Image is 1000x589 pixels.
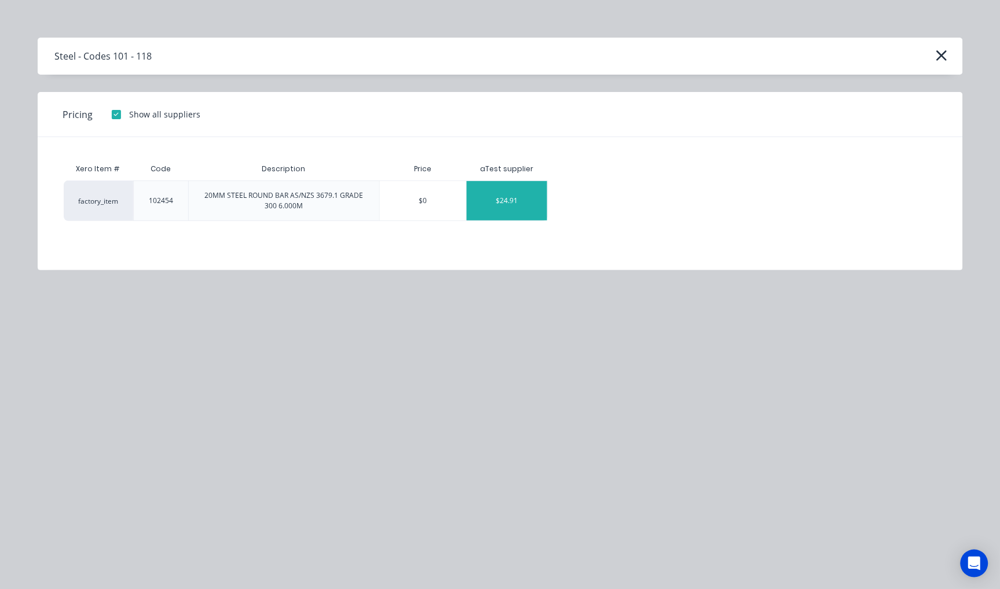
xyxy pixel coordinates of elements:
[64,181,133,221] div: factory_item
[55,49,152,63] div: Steel - Codes 101 - 118
[130,108,201,120] div: Show all suppliers
[961,550,988,577] div: Open Intercom Messenger
[141,154,180,183] div: Code
[253,154,315,183] div: Description
[481,164,534,174] div: aTest supplier
[379,157,466,181] div: Price
[467,181,547,220] div: $24.91
[64,157,133,181] div: Xero Item #
[63,108,93,122] span: Pricing
[149,196,173,206] div: 102454
[198,190,370,211] div: 20MM STEEL ROUND BAR AS/NZS 3679.1 GRADE 300 6.000M
[380,181,466,220] div: $0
